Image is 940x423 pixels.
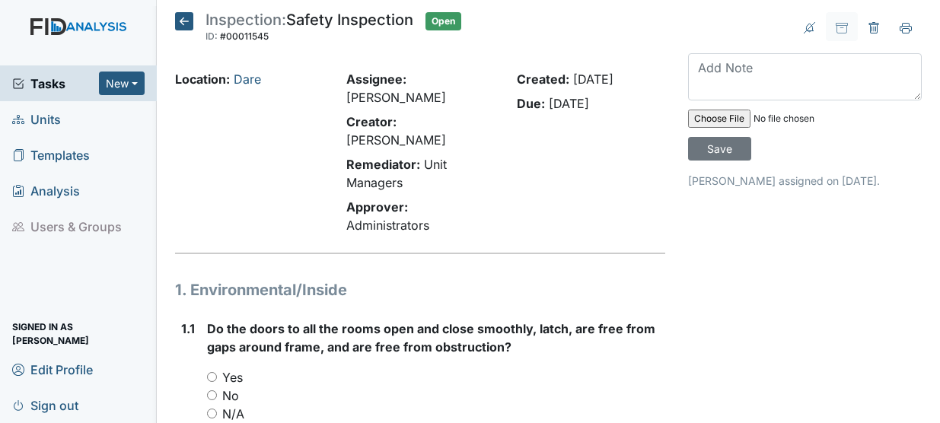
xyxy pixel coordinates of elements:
[517,96,545,111] strong: Due:
[12,179,80,202] span: Analysis
[688,137,751,161] input: Save
[549,96,589,111] span: [DATE]
[346,218,429,233] span: Administrators
[12,75,99,93] a: Tasks
[207,321,655,355] span: Do the doors to all the rooms open and close smoothly, latch, are free from gaps around frame, an...
[346,199,408,215] strong: Approver:
[222,405,244,423] label: N/A
[207,390,217,400] input: No
[99,72,145,95] button: New
[346,114,397,129] strong: Creator:
[12,107,61,131] span: Units
[222,386,239,405] label: No
[206,11,286,29] span: Inspection:
[346,132,446,148] span: [PERSON_NAME]
[425,12,461,30] span: Open
[346,90,446,105] span: [PERSON_NAME]
[234,72,261,87] a: Dare
[181,320,195,338] label: 1.1
[688,173,922,189] p: [PERSON_NAME] assigned on [DATE].
[573,72,613,87] span: [DATE]
[175,72,230,87] strong: Location:
[222,368,243,386] label: Yes
[206,12,413,46] div: Safety Inspection
[517,72,569,87] strong: Created:
[220,30,269,42] span: #00011545
[207,372,217,382] input: Yes
[12,393,78,417] span: Sign out
[346,157,420,172] strong: Remediator:
[12,358,93,381] span: Edit Profile
[206,30,218,42] span: ID:
[12,143,90,167] span: Templates
[12,322,145,345] span: Signed in as [PERSON_NAME]
[175,278,665,301] h1: 1. Environmental/Inside
[207,409,217,418] input: N/A
[346,72,406,87] strong: Assignee:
